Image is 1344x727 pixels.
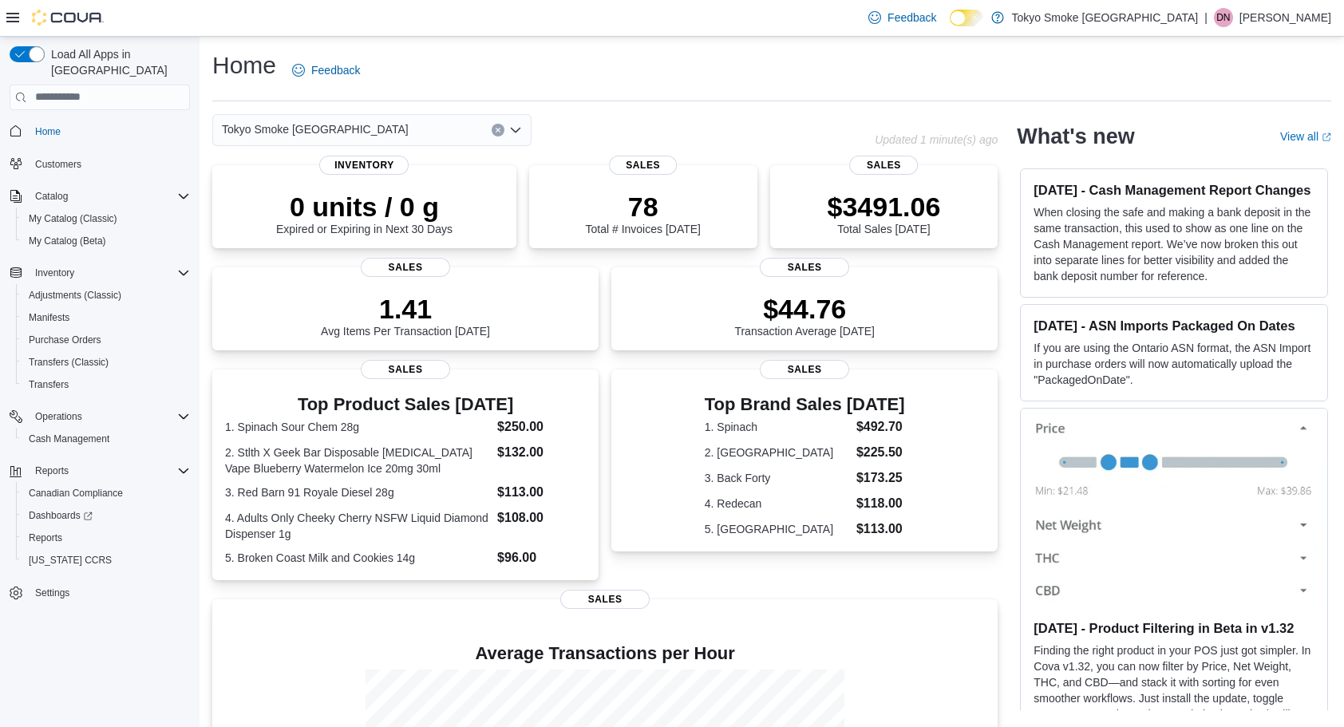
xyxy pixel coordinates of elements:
a: Purchase Orders [22,330,108,350]
span: Adjustments (Classic) [22,286,190,305]
span: Sales [361,258,450,277]
div: Total # Invoices [DATE] [586,191,701,235]
span: Settings [35,587,69,599]
span: Catalog [29,187,190,206]
span: DN [1216,8,1230,27]
span: Operations [29,407,190,426]
h3: [DATE] - ASN Imports Packaged On Dates [1034,318,1314,334]
span: Inventory [319,156,409,175]
span: Sales [760,258,849,277]
p: [PERSON_NAME] [1239,8,1331,27]
p: Tokyo Smoke [GEOGRAPHIC_DATA] [1012,8,1199,27]
span: Dashboards [22,506,190,525]
dt: 4. Adults Only Cheeky Cherry NSFW Liquid Diamond Dispenser 1g [225,510,491,542]
span: Customers [35,158,81,171]
div: Transaction Average [DATE] [734,293,875,338]
button: Catalog [3,185,196,207]
span: Reports [22,528,190,547]
a: Manifests [22,308,76,327]
p: Updated 1 minute(s) ago [875,133,998,146]
h4: Average Transactions per Hour [225,644,985,663]
span: Operations [35,410,82,423]
span: Feedback [887,10,936,26]
dd: $118.00 [856,494,905,513]
a: [US_STATE] CCRS [22,551,118,570]
span: Sales [609,156,678,175]
dd: $96.00 [497,548,586,567]
span: Inventory [29,263,190,283]
h1: Home [212,49,276,81]
span: Reports [29,531,62,544]
dd: $173.25 [856,468,905,488]
span: My Catalog (Beta) [29,235,106,247]
span: Canadian Compliance [29,487,123,500]
span: Load All Apps in [GEOGRAPHIC_DATA] [45,46,190,78]
a: My Catalog (Classic) [22,209,124,228]
dt: 1. Spinach Sour Chem 28g [225,419,491,435]
h3: [DATE] - Cash Management Report Changes [1034,182,1314,198]
span: Home [29,121,190,141]
div: Total Sales [DATE] [828,191,941,235]
a: View allExternal link [1280,130,1331,143]
dd: $492.70 [856,417,905,437]
span: My Catalog (Classic) [29,212,117,225]
dt: 1. Spinach [705,419,850,435]
span: Manifests [22,308,190,327]
span: Washington CCRS [22,551,190,570]
dt: 2. [GEOGRAPHIC_DATA] [705,444,850,460]
span: [US_STATE] CCRS [29,554,112,567]
dd: $132.00 [497,443,586,462]
span: Cash Management [29,433,109,445]
button: Inventory [29,263,81,283]
button: Cash Management [16,428,196,450]
span: My Catalog (Beta) [22,231,190,251]
span: Sales [560,590,650,609]
h3: [DATE] - Product Filtering in Beta in v1.32 [1034,620,1314,636]
p: 0 units / 0 g [276,191,453,223]
a: Transfers (Classic) [22,353,115,372]
span: Dark Mode [950,26,951,27]
dt: 5. Broken Coast Milk and Cookies 14g [225,550,491,566]
p: 78 [586,191,701,223]
a: Cash Management [22,429,116,448]
span: Customers [29,154,190,174]
button: [US_STATE] CCRS [16,549,196,571]
div: Danica Newman [1214,8,1233,27]
span: Transfers (Classic) [22,353,190,372]
h2: What's new [1017,124,1134,149]
span: Home [35,125,61,138]
a: Settings [29,583,76,603]
button: Transfers (Classic) [16,351,196,373]
span: Inventory [35,267,74,279]
button: Manifests [16,306,196,329]
span: Settings [29,583,190,603]
span: Canadian Compliance [22,484,190,503]
button: Purchase Orders [16,329,196,351]
p: 1.41 [321,293,490,325]
dt: 2. Stlth X Geek Bar Disposable [MEDICAL_DATA] Vape Blueberry Watermelon Ice 20mg 30ml [225,444,491,476]
a: Dashboards [16,504,196,527]
button: Settings [3,581,196,604]
a: Home [29,122,67,141]
span: Catalog [35,190,68,203]
button: My Catalog (Beta) [16,230,196,252]
button: Reports [3,460,196,482]
span: Sales [760,360,849,379]
dt: 3. Back Forty [705,470,850,486]
button: Canadian Compliance [16,482,196,504]
span: Reports [29,461,190,480]
p: $3491.06 [828,191,941,223]
img: Cova [32,10,104,26]
a: Feedback [286,54,366,86]
dd: $225.50 [856,443,905,462]
p: | [1204,8,1208,27]
button: Operations [3,405,196,428]
button: Transfers [16,373,196,396]
dd: $250.00 [497,417,586,437]
span: Manifests [29,311,69,324]
span: Adjustments (Classic) [29,289,121,302]
span: Transfers (Classic) [29,356,109,369]
h3: Top Brand Sales [DATE] [705,395,905,414]
dt: 5. [GEOGRAPHIC_DATA] [705,521,850,537]
button: Adjustments (Classic) [16,284,196,306]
